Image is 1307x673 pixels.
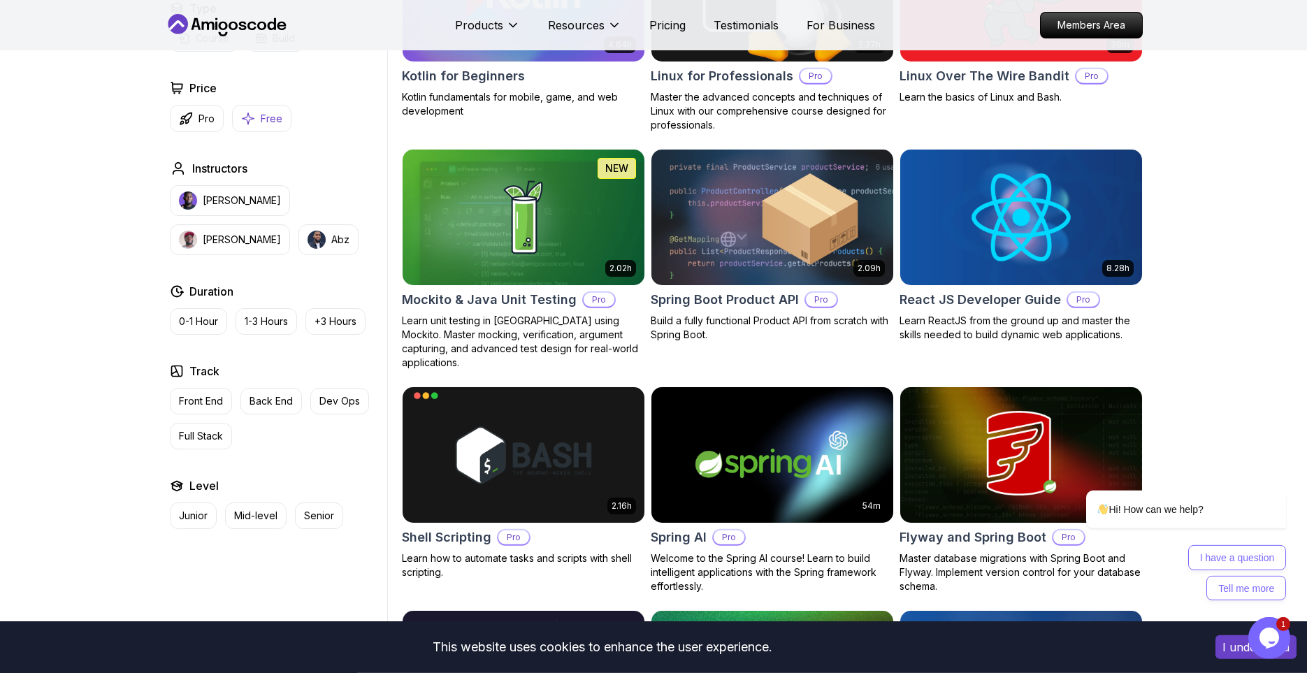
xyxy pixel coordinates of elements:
[203,194,281,208] p: [PERSON_NAME]
[1068,293,1099,307] p: Pro
[402,290,577,310] h2: Mockito & Java Unit Testing
[402,551,645,579] p: Learn how to automate tasks and scripts with shell scripting.
[1076,69,1107,83] p: Pro
[455,17,520,45] button: Products
[236,308,297,335] button: 1-3 Hours
[900,387,1142,523] img: Flyway and Spring Boot card
[649,17,686,34] a: Pricing
[651,150,893,285] img: Spring Boot Product API card
[305,308,366,335] button: +3 Hours
[900,551,1143,593] p: Master database migrations with Spring Boot and Flyway. Implement version control for your databa...
[1106,263,1129,274] p: 8.28h
[170,502,217,529] button: Junior
[310,388,369,414] button: Dev Ops
[170,224,290,255] button: instructor img[PERSON_NAME]
[800,69,831,83] p: Pro
[402,149,645,370] a: Mockito & Java Unit Testing card2.02hNEWMockito & Java Unit TestingProLearn unit testing in [GEOG...
[179,429,223,443] p: Full Stack
[548,17,605,34] p: Resources
[179,191,197,210] img: instructor img
[548,17,621,45] button: Resources
[605,161,628,175] p: NEW
[250,394,293,408] p: Back End
[189,283,233,300] h2: Duration
[319,394,360,408] p: Dev Ops
[612,500,632,512] p: 2.16h
[225,502,287,529] button: Mid-level
[1040,12,1143,38] a: Members Area
[498,530,529,544] p: Pro
[240,388,302,414] button: Back End
[900,386,1143,593] a: Flyway and Spring Boot card47mFlyway and Spring BootProMaster database migrations with Spring Boo...
[189,363,219,379] h2: Track
[609,263,632,274] p: 2.02h
[900,150,1142,285] img: React JS Developer Guide card
[179,231,197,249] img: instructor img
[714,530,744,544] p: Pro
[651,387,893,523] img: Spring AI card
[295,502,343,529] button: Senior
[900,528,1046,547] h2: Flyway and Spring Boot
[10,632,1194,663] div: This website uses cookies to enhance the user experience.
[900,90,1143,104] p: Learn the basics of Linux and Bash.
[234,509,277,523] p: Mid-level
[900,290,1061,310] h2: React JS Developer Guide
[651,290,799,310] h2: Spring Boot Product API
[179,509,208,523] p: Junior
[651,551,894,593] p: Welcome to the Spring AI course! Learn to build intelligent applications with the Spring framewor...
[651,66,793,86] h2: Linux for Professionals
[402,528,491,547] h2: Shell Scripting
[203,233,281,247] p: [PERSON_NAME]
[900,314,1143,342] p: Learn ReactJS from the ground up and master the skills needed to build dynamic web applications.
[179,314,218,328] p: 0-1 Hour
[714,17,779,34] a: Testimonials
[331,233,349,247] p: Abz
[651,149,894,342] a: Spring Boot Product API card2.09hSpring Boot Product APIProBuild a fully functional Product API f...
[900,66,1069,86] h2: Linux Over The Wire Bandit
[170,185,290,216] button: instructor img[PERSON_NAME]
[651,528,707,547] h2: Spring AI
[315,314,356,328] p: +3 Hours
[298,224,359,255] button: instructor imgAbz
[308,231,326,249] img: instructor img
[189,477,219,494] h2: Level
[862,500,881,512] p: 54m
[651,314,894,342] p: Build a fully functional Product API from scratch with Spring Boot.
[402,314,645,370] p: Learn unit testing in [GEOGRAPHIC_DATA] using Mockito. Master mocking, verification, argument cap...
[170,308,227,335] button: 0-1 Hour
[584,293,614,307] p: Pro
[245,314,288,328] p: 1-3 Hours
[806,293,837,307] p: Pro
[1248,617,1293,659] iframe: chat widget
[858,263,881,274] p: 2.09h
[403,387,644,523] img: Shell Scripting card
[1041,13,1142,38] p: Members Area
[807,17,875,34] a: For Business
[198,112,215,126] p: Pro
[179,394,223,408] p: Front End
[1215,635,1297,659] button: Accept cookies
[170,388,232,414] button: Front End
[232,105,291,132] button: Free
[304,509,334,523] p: Senior
[170,105,224,132] button: Pro
[402,386,645,579] a: Shell Scripting card2.16hShell ScriptingProLearn how to automate tasks and scripts with shell scr...
[402,66,525,86] h2: Kotlin for Beginners
[261,112,282,126] p: Free
[900,149,1143,342] a: React JS Developer Guide card8.28hReact JS Developer GuideProLearn ReactJS from the ground up and...
[651,90,894,132] p: Master the advanced concepts and techniques of Linux with our comprehensive course designed for p...
[170,423,232,449] button: Full Stack
[402,90,645,118] p: Kotlin fundamentals for mobile, game, and web development
[189,80,217,96] h2: Price
[455,17,503,34] p: Products
[192,160,247,177] h2: Instructors
[651,386,894,593] a: Spring AI card54mSpring AIProWelcome to the Spring AI course! Learn to build intelligent applicat...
